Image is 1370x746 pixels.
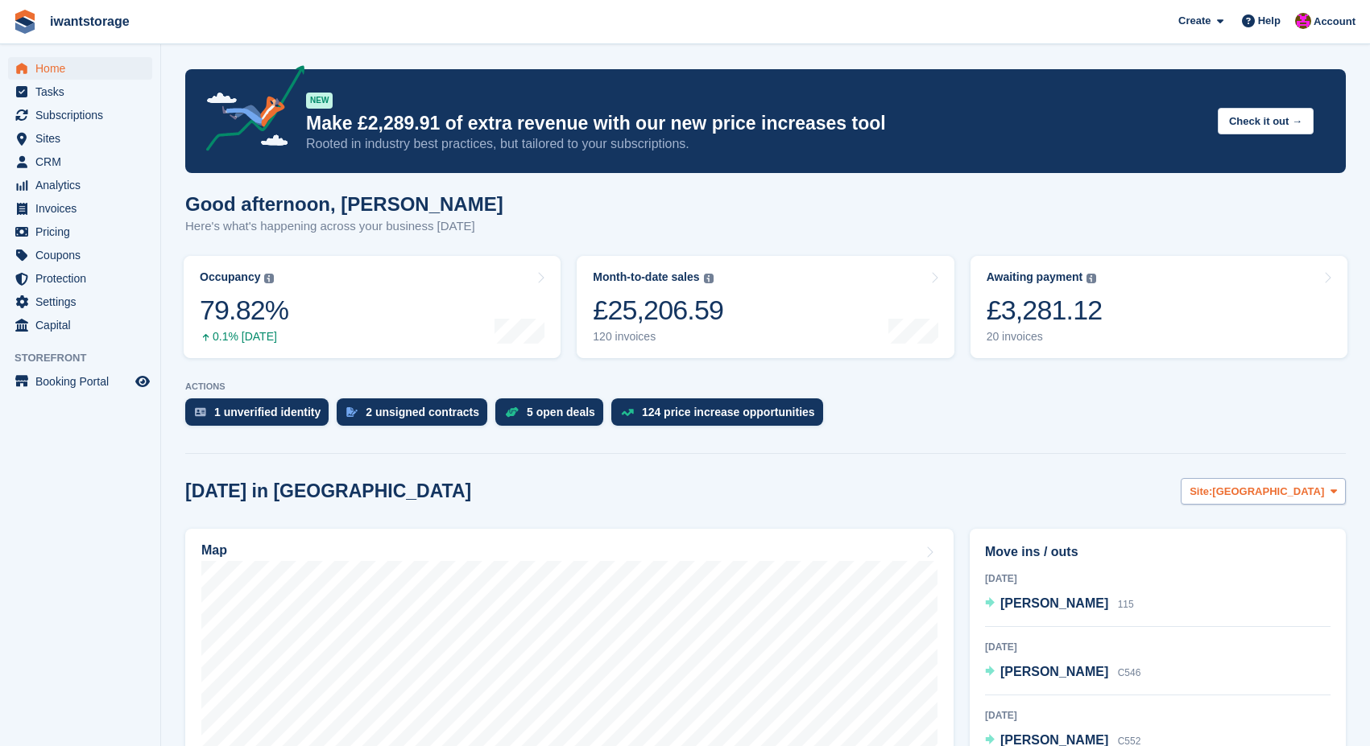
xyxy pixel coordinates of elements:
[8,267,152,290] a: menu
[1000,596,1108,610] span: [PERSON_NAME]
[985,594,1134,615] a: [PERSON_NAME] 115
[185,398,337,434] a: 1 unverified identity
[987,294,1103,327] div: £3,281.12
[987,330,1103,344] div: 20 invoices
[35,314,132,336] span: Capital
[43,8,136,35] a: iwantstorage
[1295,13,1311,29] img: Jonathan
[35,57,132,80] span: Home
[35,104,132,126] span: Subscriptions
[987,270,1083,284] div: Awaiting payment
[337,398,495,434] a: 2 unsigned contracts
[527,406,595,418] div: 5 open deals
[264,274,274,283] img: icon-info-grey-7440780725fd019a000dd9b08b2336e03edf1995a4989e88bcd33f0948082b44.svg
[8,174,152,196] a: menu
[13,10,37,34] img: stora-icon-8386f47178a22dfd0bd8f6a31ec36ba5ce8667c1dd55bd0f319d3a0aa187defe.svg
[985,571,1331,586] div: [DATE]
[8,314,152,336] a: menu
[593,270,699,284] div: Month-to-date sales
[8,57,152,80] a: menu
[1258,13,1281,29] span: Help
[1118,599,1134,610] span: 115
[306,112,1205,135] p: Make £2,289.91 of extra revenue with our new price increases tool
[35,197,132,220] span: Invoices
[306,135,1205,153] p: Rooted in industry best practices, but tailored to your subscriptions.
[185,480,471,502] h2: [DATE] in [GEOGRAPHIC_DATA]
[8,370,152,393] a: menu
[495,398,611,434] a: 5 open deals
[1212,484,1324,500] span: [GEOGRAPHIC_DATA]
[306,93,333,109] div: NEW
[185,381,1346,392] p: ACTIONS
[985,640,1331,654] div: [DATE]
[200,270,260,284] div: Occupancy
[1190,484,1212,500] span: Site:
[14,350,160,366] span: Storefront
[985,708,1331,723] div: [DATE]
[192,65,305,157] img: price-adjustments-announcement-icon-8257ccfd72463d97f412b2fc003d46551f7dbcb40ab6d574587a9cd5c0d94...
[971,256,1347,358] a: Awaiting payment £3,281.12 20 invoices
[593,330,723,344] div: 120 invoices
[35,80,132,103] span: Tasks
[214,406,321,418] div: 1 unverified identity
[35,221,132,243] span: Pricing
[185,193,503,215] h1: Good afternoon, [PERSON_NAME]
[35,127,132,150] span: Sites
[35,370,132,393] span: Booking Portal
[8,244,152,266] a: menu
[195,407,206,417] img: verify_identity-adf6edd0f0f0b5bbfe63781bf79b02c33cf7c696d77639b501bdc392416b5a36.svg
[985,662,1140,683] a: [PERSON_NAME] C546
[1218,108,1314,134] button: Check it out →
[1314,14,1356,30] span: Account
[611,398,831,434] a: 124 price increase opportunities
[133,372,152,391] a: Preview store
[505,406,519,418] img: deal-1b604bf984904fb50ccaf53a9ad4b4a5d6e5aea283cecdc64d6e3604feb123c2.svg
[35,291,132,313] span: Settings
[8,127,152,150] a: menu
[1181,478,1346,505] button: Site: [GEOGRAPHIC_DATA]
[1178,13,1211,29] span: Create
[346,407,358,417] img: contract_signature_icon-13c848040528278c33f63329250d36e43548de30e8caae1d1a13099fd9432cc5.svg
[35,244,132,266] span: Coupons
[621,409,634,416] img: price_increase_opportunities-93ffe204e8149a01c8c9dc8f82e8f89637d9d84a8eef4429ea346261dce0b2c0.svg
[8,104,152,126] a: menu
[1118,667,1141,678] span: C546
[200,330,288,344] div: 0.1% [DATE]
[8,80,152,103] a: menu
[8,291,152,313] a: menu
[201,543,227,558] h2: Map
[184,256,561,358] a: Occupancy 79.82% 0.1% [DATE]
[1000,665,1108,678] span: [PERSON_NAME]
[35,267,132,290] span: Protection
[8,221,152,243] a: menu
[185,217,503,236] p: Here's what's happening across your business [DATE]
[593,294,723,327] div: £25,206.59
[577,256,954,358] a: Month-to-date sales £25,206.59 120 invoices
[35,174,132,196] span: Analytics
[8,197,152,220] a: menu
[366,406,479,418] div: 2 unsigned contracts
[985,542,1331,562] h2: Move ins / outs
[200,294,288,327] div: 79.82%
[35,150,132,173] span: CRM
[642,406,815,418] div: 124 price increase opportunities
[1086,274,1096,283] img: icon-info-grey-7440780725fd019a000dd9b08b2336e03edf1995a4989e88bcd33f0948082b44.svg
[704,274,714,283] img: icon-info-grey-7440780725fd019a000dd9b08b2336e03edf1995a4989e88bcd33f0948082b44.svg
[8,150,152,173] a: menu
